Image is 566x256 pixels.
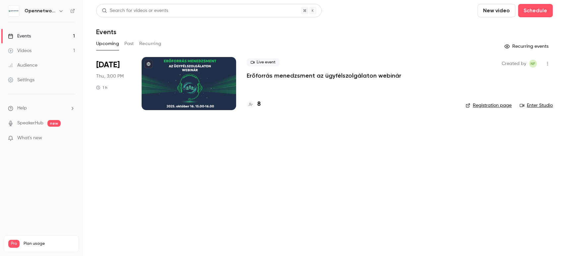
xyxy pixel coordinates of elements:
a: Erőforrás menedzsment az ügyfélszolgálaton webinár [247,72,401,80]
button: Schedule [518,4,553,17]
div: Settings [8,77,34,83]
iframe: Noticeable Trigger [67,135,75,141]
button: Upcoming [96,38,119,49]
span: new [47,120,61,127]
span: Help [17,105,27,112]
h4: 8 [257,100,261,109]
span: [DATE] [96,60,120,70]
span: Thu, 3:00 PM [96,73,124,80]
button: Past [124,38,134,49]
span: Plan usage [24,241,75,246]
img: Opennetworks Kft. [8,6,19,16]
a: SpeakerHub [17,120,43,127]
span: Created by [502,60,526,68]
button: Recurring [139,38,161,49]
h1: Events [96,28,116,36]
span: NF [531,60,535,68]
li: help-dropdown-opener [8,105,75,112]
span: Nóra Faragó [529,60,537,68]
span: Live event [247,58,280,66]
button: New video [477,4,515,17]
a: 8 [247,100,261,109]
a: Registration page [466,102,512,109]
button: Recurring events [501,41,553,52]
span: What's new [17,135,42,142]
div: Search for videos or events [102,7,168,14]
a: Enter Studio [520,102,553,109]
div: Videos [8,47,31,54]
div: Oct 16 Thu, 3:00 PM (Europe/Budapest) [96,57,131,110]
span: Pro [8,240,20,248]
h6: Opennetworks Kft. [25,8,56,14]
div: Audience [8,62,37,69]
div: 1 h [96,85,107,90]
div: Events [8,33,31,39]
